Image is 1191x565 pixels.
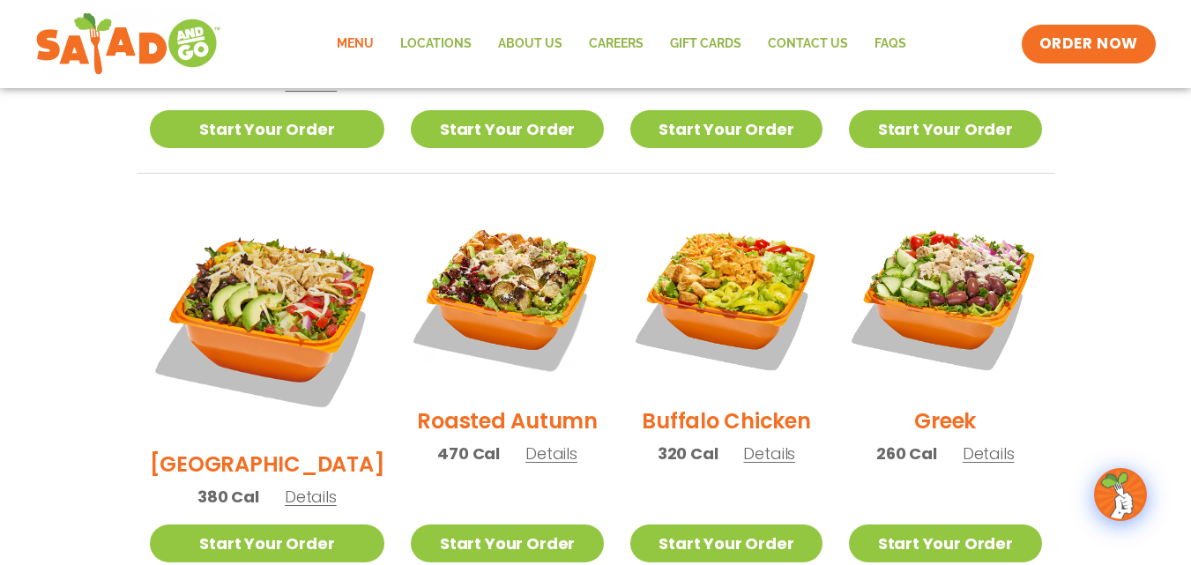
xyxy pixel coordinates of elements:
[630,110,823,148] a: Start Your Order
[485,24,576,64] a: About Us
[630,200,823,392] img: Product photo for Buffalo Chicken Salad
[657,24,755,64] a: GIFT CARDS
[197,485,259,509] span: 380 Cal
[150,449,385,480] h2: [GEOGRAPHIC_DATA]
[914,405,976,436] h2: Greek
[387,24,485,64] a: Locations
[324,24,387,64] a: Menu
[658,442,718,465] span: 320 Cal
[1022,25,1156,63] a: ORDER NOW
[1039,33,1138,55] span: ORDER NOW
[411,524,603,562] a: Start Your Order
[35,9,221,79] img: new-SAG-logo-768×292
[417,405,598,436] h2: Roasted Autumn
[411,110,603,148] a: Start Your Order
[755,24,861,64] a: Contact Us
[849,200,1041,392] img: Product photo for Greek Salad
[849,110,1041,148] a: Start Your Order
[642,405,810,436] h2: Buffalo Chicken
[576,24,657,64] a: Careers
[324,24,919,64] nav: Menu
[285,71,337,93] span: Details
[861,24,919,64] a: FAQs
[743,442,795,465] span: Details
[849,524,1041,562] a: Start Your Order
[437,442,500,465] span: 470 Cal
[630,524,823,562] a: Start Your Order
[876,442,937,465] span: 260 Cal
[150,524,385,562] a: Start Your Order
[285,486,337,508] span: Details
[963,442,1015,465] span: Details
[1096,470,1145,519] img: wpChatIcon
[150,110,385,148] a: Start Your Order
[150,200,385,435] img: Product photo for BBQ Ranch Salad
[525,442,577,465] span: Details
[411,200,603,392] img: Product photo for Roasted Autumn Salad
